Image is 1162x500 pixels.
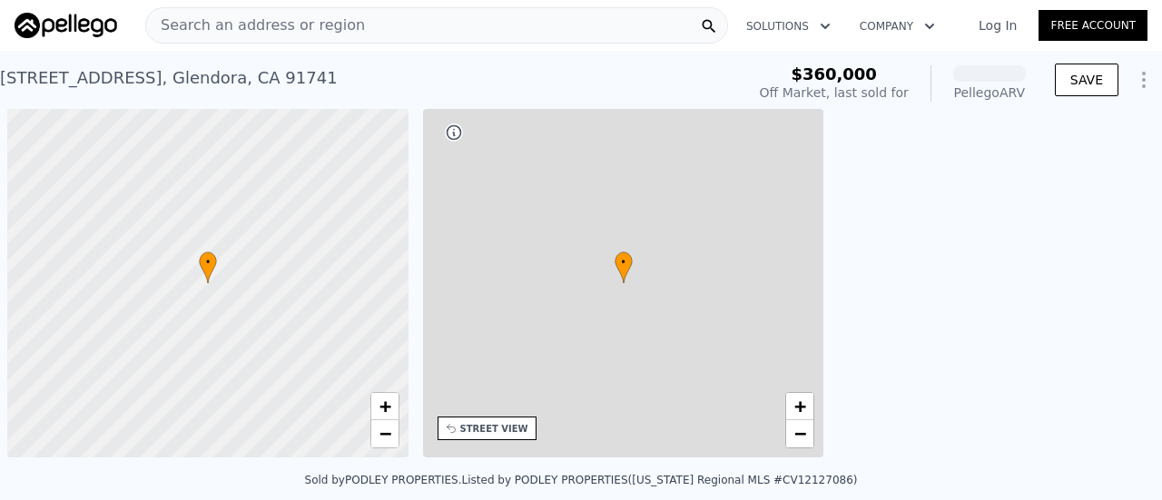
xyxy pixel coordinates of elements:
a: Zoom out [786,420,813,447]
div: Off Market, last sold for [760,83,909,102]
div: Listed by PODLEY PROPERTIES ([US_STATE] Regional MLS #CV12127086) [462,474,858,486]
div: Sold by PODLEY PROPERTIES . [305,474,462,486]
a: Free Account [1039,10,1147,41]
span: • [199,254,217,270]
img: Pellego [15,13,117,38]
div: STREET VIEW [460,422,528,436]
span: + [379,395,390,417]
a: Log In [957,16,1039,34]
div: Pellego ARV [953,83,1026,102]
span: • [615,254,633,270]
button: Solutions [732,10,845,43]
a: Zoom in [786,393,813,420]
button: Company [845,10,950,43]
span: − [379,422,390,445]
span: Search an address or region [146,15,365,36]
span: + [794,395,806,417]
a: Zoom out [371,420,399,447]
span: $360,000 [791,64,877,83]
div: • [199,251,217,283]
button: Show Options [1126,62,1162,98]
a: Zoom in [371,393,399,420]
span: − [794,422,806,445]
div: • [615,251,633,283]
button: SAVE [1055,64,1118,96]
